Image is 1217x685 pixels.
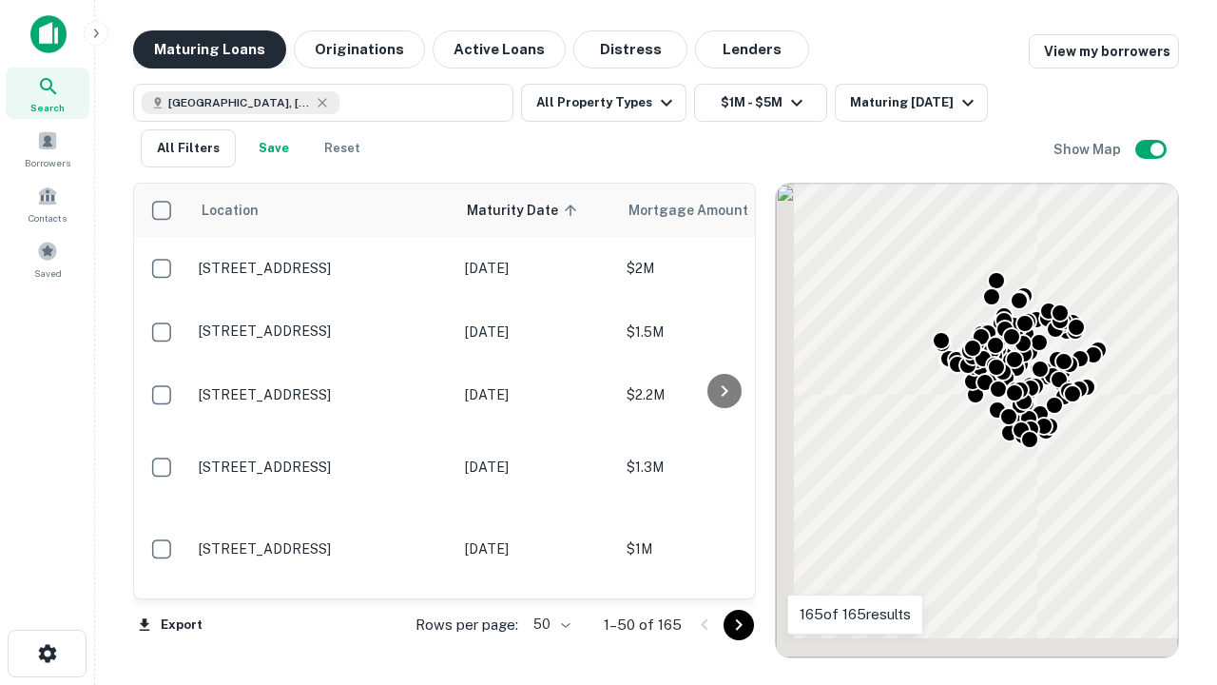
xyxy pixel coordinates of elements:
button: Lenders [695,30,809,68]
button: Maturing Loans [133,30,286,68]
p: [DATE] [465,258,608,279]
th: Maturity Date [455,184,617,237]
button: Reset [312,129,373,167]
p: [STREET_ADDRESS] [199,323,446,340]
img: capitalize-icon.png [30,15,67,53]
span: [GEOGRAPHIC_DATA], [GEOGRAPHIC_DATA], [GEOGRAPHIC_DATA] [168,94,311,111]
p: [DATE] [465,457,608,478]
p: $2.2M [627,384,817,405]
p: [DATE] [465,322,608,342]
th: Mortgage Amount [617,184,826,237]
span: Contacts [29,210,67,225]
p: 165 of 165 results [800,603,911,626]
span: Search [30,100,65,115]
p: [STREET_ADDRESS] [199,386,446,403]
p: [STREET_ADDRESS] [199,459,446,476]
h6: Show Map [1053,139,1124,160]
p: $1M [627,538,817,559]
iframe: Chat Widget [1122,533,1217,624]
p: $2M [627,258,817,279]
div: 0 0 [776,184,1178,657]
p: $1.3M [627,457,817,478]
div: 50 [526,611,573,638]
button: Maturing [DATE] [835,84,988,122]
button: Distress [573,30,687,68]
a: Saved [6,233,89,284]
button: $1M - $5M [694,84,827,122]
button: Originations [294,30,425,68]
button: Save your search to get updates of matches that match your search criteria. [243,129,304,167]
a: View my borrowers [1029,34,1179,68]
p: [STREET_ADDRESS] [199,540,446,558]
th: Location [189,184,455,237]
p: 1–50 of 165 [604,614,682,636]
button: Go to next page [724,610,754,640]
span: Maturity Date [467,199,583,222]
button: All Property Types [521,84,686,122]
button: Active Loans [433,30,566,68]
p: [DATE] [465,538,608,559]
p: [DATE] [465,384,608,405]
a: Search [6,68,89,119]
button: All Filters [141,129,236,167]
span: Saved [34,265,62,281]
a: Contacts [6,178,89,229]
p: $1.5M [627,322,817,342]
button: Export [133,611,207,639]
span: Mortgage Amount [628,199,773,222]
span: Borrowers [25,155,70,170]
p: Rows per page: [415,614,518,636]
div: Maturing [DATE] [850,91,979,114]
p: [STREET_ADDRESS] [199,260,446,277]
button: [GEOGRAPHIC_DATA], [GEOGRAPHIC_DATA], [GEOGRAPHIC_DATA] [133,84,513,122]
span: Location [201,199,259,222]
a: Borrowers [6,123,89,174]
